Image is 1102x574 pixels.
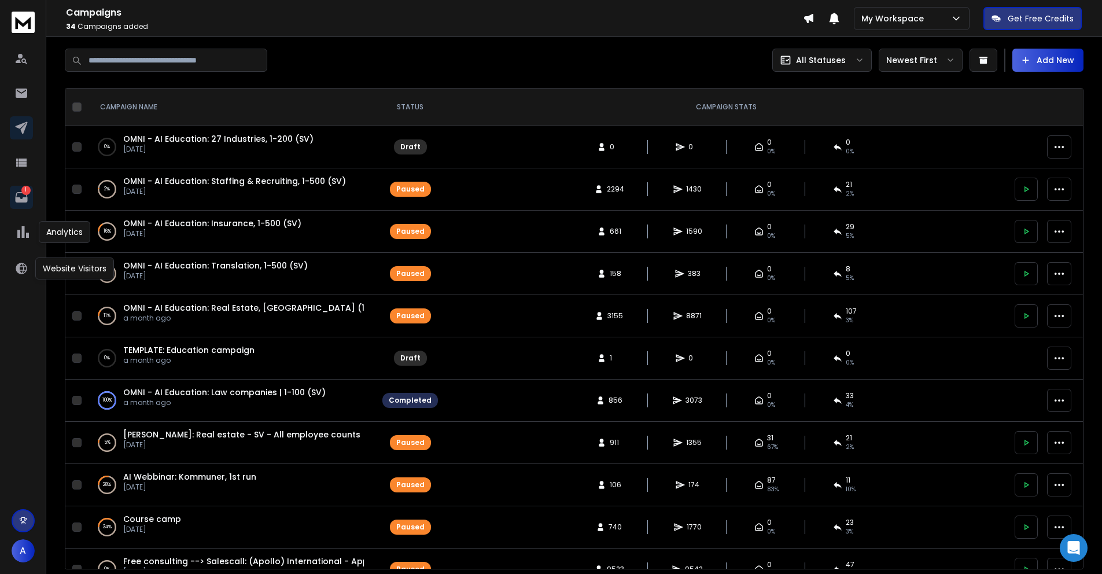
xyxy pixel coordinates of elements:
p: 100 % [102,395,112,406]
p: 0 % [104,352,110,364]
span: 0 [767,560,772,569]
th: CAMPAIGN STATS [445,89,1008,126]
span: 3 % [846,316,853,325]
p: [DATE] [123,229,301,238]
span: 106 [610,480,621,490]
span: TEMPLATE: Education campaign [123,344,255,356]
a: OMNI - AI Education: Translation, 1-500 (SV) [123,260,308,271]
span: 3155 [607,311,623,321]
a: OMNI - AI Education: Insurance, 1-500 (SV) [123,218,301,229]
p: Get Free Credits [1008,13,1074,24]
p: [DATE] [123,145,314,154]
div: Paused [396,565,425,574]
span: 1 [610,354,621,363]
span: 0 [767,307,772,316]
span: 4 % [846,400,853,410]
span: 2294 [607,185,624,194]
p: 2 % [104,183,110,195]
span: 0% [767,147,775,156]
span: 5 % [846,231,854,241]
span: 8871 [686,311,702,321]
span: 0% [767,400,775,410]
p: 11 % [104,310,110,322]
span: 0% [767,274,775,283]
span: 47 [846,560,854,569]
span: 0% [767,231,775,241]
p: [DATE] [123,483,256,492]
span: 67 % [767,443,778,452]
span: 0 [767,138,772,147]
span: 34 [66,21,76,31]
span: 0 [846,138,850,147]
span: 10 % [846,485,856,494]
button: Add New [1012,49,1083,72]
p: 28 % [103,479,111,491]
span: 9542 [685,565,703,574]
p: a month ago [123,398,326,407]
td: 17%OMNI - AI Education: Translation, 1-500 (SV)[DATE] [86,253,375,295]
span: AI Webbinar: Kommuner, 1st run [123,471,256,483]
th: STATUS [375,89,445,126]
span: 2 % [846,443,854,452]
span: 911 [610,438,621,447]
div: Paused [396,185,425,194]
span: 0 [846,349,850,358]
a: Course camp [123,513,181,525]
span: 0 [767,518,772,527]
h1: Campaigns [66,6,803,20]
a: OMNI - AI Education: Law companies | 1-100 (SV) [123,387,326,398]
div: Paused [396,227,425,236]
a: 1 [10,186,33,209]
span: 174 [688,480,700,490]
span: 29 [846,222,854,231]
span: 3 % [846,527,853,536]
p: All Statuses [796,54,846,66]
td: 2%OMNI - AI Education: Staffing & Recruiting, 1-500 (SV)[DATE] [86,168,375,211]
td: 16%OMNI - AI Education: Insurance, 1-500 (SV)[DATE] [86,211,375,253]
span: 0% [846,147,854,156]
p: 34 % [103,521,112,533]
span: OMNI - AI Education: 27 Industries, 1-200 (SV) [123,133,314,145]
span: 0% [767,527,775,536]
span: 0% [767,358,775,367]
span: 107 [846,307,857,316]
span: 83 % [767,485,779,494]
p: 5 % [104,437,110,448]
td: 100%OMNI - AI Education: Law companies | 1-100 (SV)a month ago [86,380,375,422]
span: 33 [846,391,854,400]
p: [DATE] [123,440,360,450]
div: Open Intercom Messenger [1060,534,1088,562]
td: 5%[PERSON_NAME]: Real estate - SV - All employee counts[DATE] [86,422,375,464]
p: 1 [21,186,31,195]
button: A [12,539,35,562]
span: 0% [767,316,775,325]
span: 23 [846,518,854,527]
div: Website Visitors [35,257,114,279]
div: Paused [396,480,425,490]
span: 0% [767,189,775,198]
span: 9523 [607,565,624,574]
span: 31 [767,433,773,443]
div: Draft [400,142,421,152]
p: [DATE] [123,525,181,534]
a: OMNI - AI Education: Staffing & Recruiting, 1-500 (SV) [123,175,346,187]
button: Get Free Credits [983,7,1082,30]
p: a month ago [123,314,364,323]
div: Paused [396,269,425,278]
span: 21 [846,180,852,189]
p: a month ago [123,356,255,365]
span: 0 [688,142,700,152]
a: Free consulting --> Salescall: (Apollo) International - Apparel & Fashion - Shopify - Owners, Fou... [123,555,676,567]
td: 11%OMNI - AI Education: Real Estate, [GEOGRAPHIC_DATA] (1-200) [DOMAIN_NAME]a month ago [86,295,375,337]
span: 0 [767,222,772,231]
p: [DATE] [123,271,308,281]
span: 0 [688,354,700,363]
a: [PERSON_NAME]: Real estate - SV - All employee counts [123,429,360,440]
